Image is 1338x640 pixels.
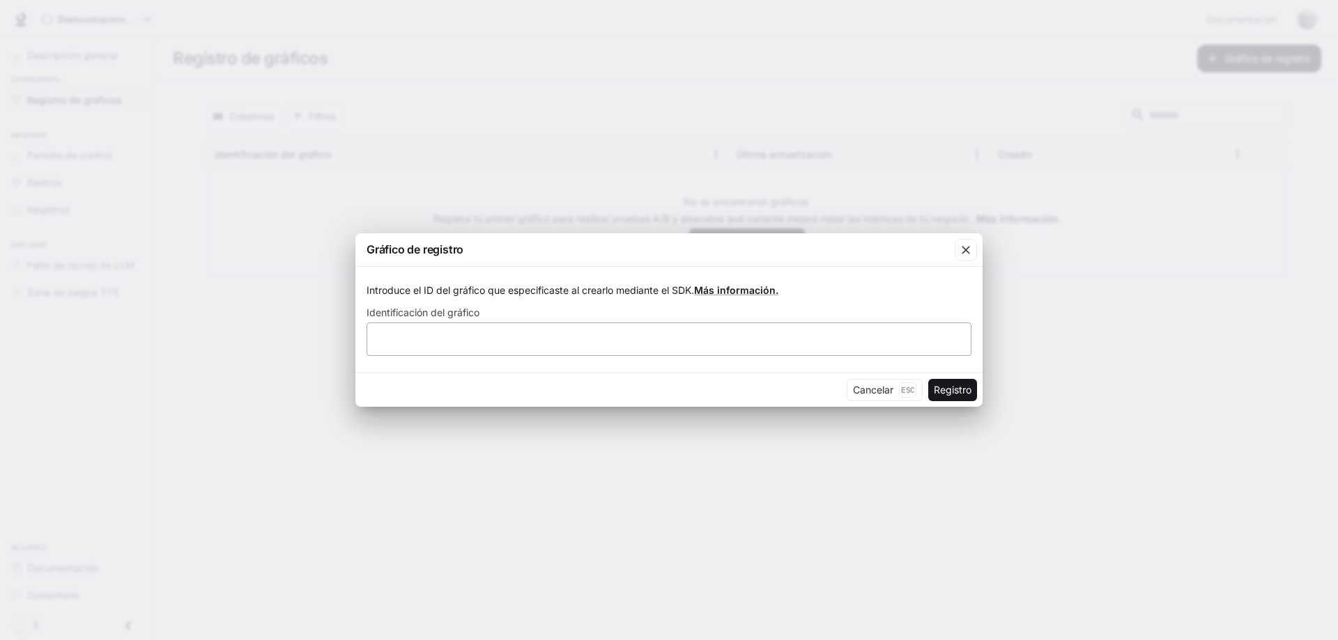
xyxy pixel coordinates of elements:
[367,284,694,296] font: Introduce el ID del gráfico que especificaste al crearlo mediante el SDK.
[367,306,479,318] font: Identificación del gráfico
[934,384,971,396] font: Registro
[853,384,893,396] font: Cancelar
[694,284,778,296] a: Más información.
[367,242,463,256] font: Gráfico de registro
[928,379,977,401] button: Registro
[901,385,914,395] font: Esc
[847,379,923,401] button: CancelarEsc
